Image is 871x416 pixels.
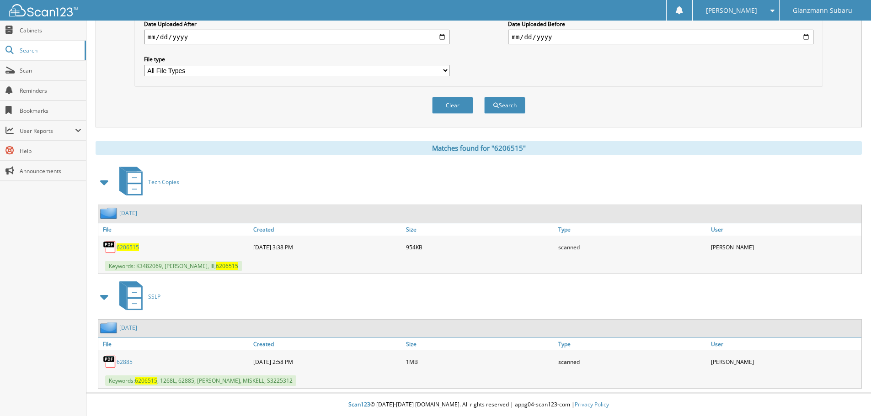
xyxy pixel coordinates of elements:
[148,293,160,300] span: SSLP
[20,167,81,175] span: Announcements
[251,223,404,236] a: Created
[20,147,81,155] span: Help
[117,243,139,251] a: 6206515
[251,238,404,256] div: [DATE] 3:38 PM
[348,400,370,408] span: Scan123
[709,353,861,371] div: [PERSON_NAME]
[20,47,80,54] span: Search
[105,261,242,271] span: Keywords: K3482069, [PERSON_NAME], III,
[20,67,81,74] span: Scan
[117,358,133,366] a: 62885
[114,279,160,315] a: SSLP
[575,400,609,408] a: Privacy Policy
[20,26,81,34] span: Cabinets
[556,238,709,256] div: scanned
[135,377,157,384] span: 6206515
[484,97,525,114] button: Search
[508,20,813,28] label: Date Uploaded Before
[404,338,556,350] a: Size
[508,30,813,44] input: end
[96,141,862,155] div: Matches found for "6206515"
[105,375,296,386] span: Keywords: , 1268L, 62885, [PERSON_NAME], MISKELL, S3225312
[119,324,137,332] a: [DATE]
[556,223,709,236] a: Type
[148,178,179,186] span: Tech Copies
[98,223,251,236] a: File
[98,338,251,350] a: File
[20,107,81,115] span: Bookmarks
[404,223,556,236] a: Size
[793,8,852,13] span: Glanzmann Subaru
[9,4,78,16] img: scan123-logo-white.svg
[432,97,473,114] button: Clear
[144,55,449,63] label: File type
[706,8,757,13] span: [PERSON_NAME]
[709,238,861,256] div: [PERSON_NAME]
[114,164,179,200] a: Tech Copies
[709,223,861,236] a: User
[103,355,117,369] img: PDF.png
[144,20,449,28] label: Date Uploaded After
[556,353,709,371] div: scanned
[100,207,119,219] img: folder2.png
[20,127,75,135] span: User Reports
[709,338,861,350] a: User
[404,238,556,256] div: 954KB
[86,394,871,416] div: © [DATE]-[DATE] [DOMAIN_NAME]. All rights reserved | appg04-scan123-com |
[100,322,119,333] img: folder2.png
[404,353,556,371] div: 1MB
[144,30,449,44] input: start
[556,338,709,350] a: Type
[251,353,404,371] div: [DATE] 2:58 PM
[103,240,117,254] img: PDF.png
[216,262,238,270] span: 6206515
[20,87,81,95] span: Reminders
[251,338,404,350] a: Created
[825,372,871,416] iframe: Chat Widget
[119,209,137,217] a: [DATE]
